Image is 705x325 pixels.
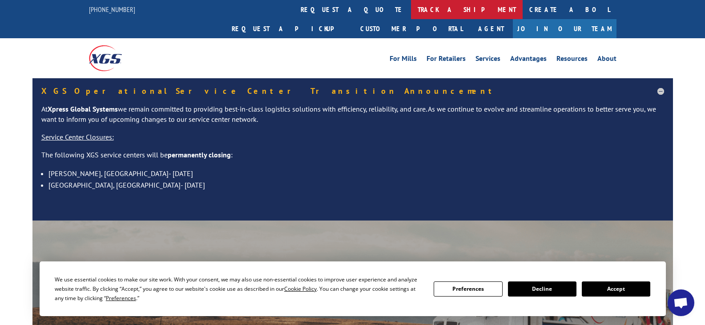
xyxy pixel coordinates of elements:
a: Resources [556,55,588,65]
div: We use essential cookies to make our site work. With your consent, we may also use non-essential ... [55,275,423,303]
button: Accept [582,281,650,297]
li: [PERSON_NAME], [GEOGRAPHIC_DATA]- [DATE] [48,168,664,179]
span: Cookie Policy [284,285,317,293]
div: Cookie Consent Prompt [40,261,666,316]
a: Services [475,55,500,65]
a: Request a pickup [225,19,354,38]
button: Decline [508,281,576,297]
button: Preferences [434,281,502,297]
a: About [597,55,616,65]
u: Service Center Closures: [41,132,114,141]
a: Customer Portal [354,19,469,38]
a: Agent [469,19,513,38]
h5: XGS Operational Service Center Transition Announcement [41,87,664,95]
p: The following XGS service centers will be : [41,150,664,168]
strong: Xpress Global Systems [48,104,118,113]
a: Advantages [510,55,547,65]
a: Open chat [668,289,694,316]
p: At we remain committed to providing best-in-class logistics solutions with efficiency, reliabilit... [41,104,664,132]
a: For Mills [390,55,417,65]
strong: permanently closing [168,150,231,159]
span: Preferences [106,294,136,302]
a: For Retailers [427,55,466,65]
b: Visibility, transparency, and control for your entire supply chain. [90,255,408,308]
a: [PHONE_NUMBER] [89,5,135,14]
a: Join Our Team [513,19,616,38]
li: [GEOGRAPHIC_DATA], [GEOGRAPHIC_DATA]- [DATE] [48,179,664,191]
